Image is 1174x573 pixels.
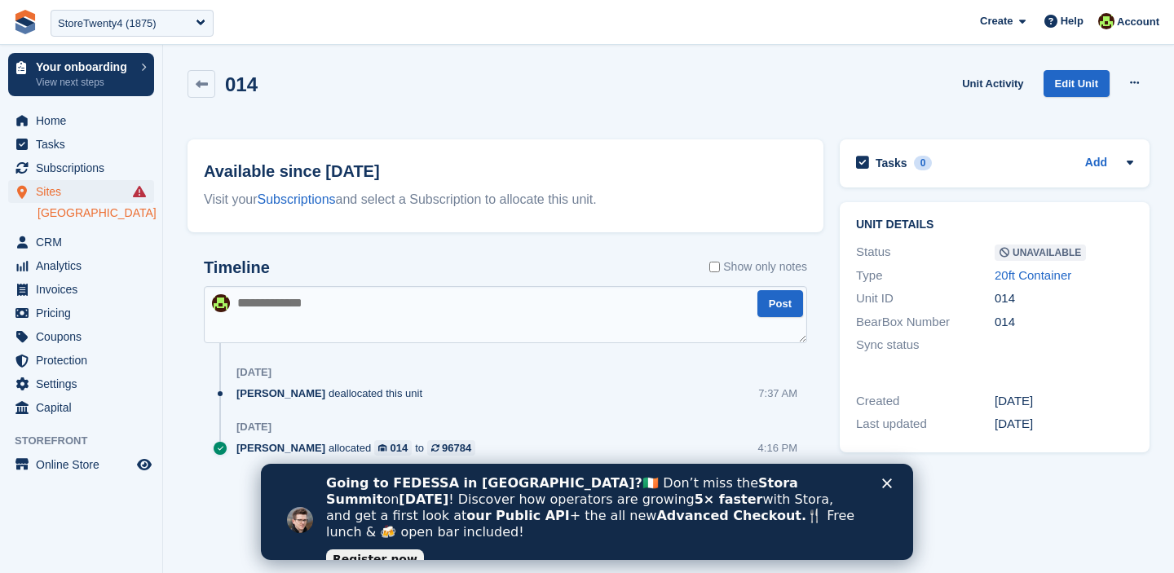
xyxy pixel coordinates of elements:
[8,254,154,277] a: menu
[36,75,133,90] p: View next steps
[15,433,162,449] span: Storefront
[758,440,797,456] div: 4:16 PM
[58,15,157,32] div: StoreTwenty4 (1875)
[36,254,134,277] span: Analytics
[995,415,1133,434] div: [DATE]
[1085,154,1107,173] a: Add
[261,464,913,560] iframe: Intercom live chat banner
[856,313,995,332] div: BearBox Number
[856,289,995,308] div: Unit ID
[757,290,803,317] button: Post
[758,386,797,401] div: 7:37 AM
[36,453,134,476] span: Online Store
[8,231,154,253] a: menu
[236,386,430,401] div: deallocated this unit
[8,133,154,156] a: menu
[236,366,271,379] div: [DATE]
[8,349,154,372] a: menu
[8,302,154,324] a: menu
[13,10,38,34] img: stora-icon-8386f47178a22dfd0bd8f6a31ec36ba5ce8667c1dd55bd0f319d3a0aa187defe.svg
[65,86,163,105] a: Register now
[36,61,133,73] p: Your onboarding
[391,440,408,456] div: 014
[914,156,933,170] div: 0
[36,372,134,395] span: Settings
[38,205,154,221] a: [GEOGRAPHIC_DATA]
[1061,13,1084,29] span: Help
[995,289,1133,308] div: 014
[36,156,134,179] span: Subscriptions
[621,15,638,24] div: Close
[36,231,134,253] span: CRM
[995,268,1071,282] a: 20ft Container
[236,440,483,456] div: allocated to
[36,180,134,203] span: Sites
[876,156,907,170] h2: Tasks
[1044,70,1110,97] a: Edit Unit
[212,294,230,312] img: Catherine Coffey
[36,109,134,132] span: Home
[980,13,1013,29] span: Create
[8,156,154,179] a: menu
[236,421,271,434] div: [DATE]
[8,278,154,301] a: menu
[8,325,154,348] a: menu
[225,73,258,95] h2: 014
[442,440,471,456] div: 96784
[8,396,154,419] a: menu
[374,440,412,456] a: 014
[8,180,154,203] a: menu
[236,386,325,401] span: [PERSON_NAME]
[856,267,995,285] div: Type
[995,313,1133,332] div: 014
[36,325,134,348] span: Coupons
[258,192,336,206] a: Subscriptions
[204,258,270,277] h2: Timeline
[36,133,134,156] span: Tasks
[8,109,154,132] a: menu
[856,218,1133,231] h2: Unit details
[1117,14,1159,30] span: Account
[135,455,154,474] a: Preview store
[133,185,146,198] i: Smart entry sync failures have occurred
[956,70,1030,97] a: Unit Activity
[8,453,154,476] a: menu
[856,243,995,262] div: Status
[36,278,134,301] span: Invoices
[8,372,154,395] a: menu
[856,392,995,411] div: Created
[36,396,134,419] span: Capital
[995,245,1086,261] span: Unavailable
[204,159,807,183] h2: Available since [DATE]
[1098,13,1114,29] img: Catherine Coffey
[236,440,325,456] span: [PERSON_NAME]
[995,392,1133,411] div: [DATE]
[427,440,475,456] a: 96784
[709,258,807,275] label: Show only notes
[36,349,134,372] span: Protection
[709,258,720,275] input: Show only notes
[856,336,995,355] div: Sync status
[856,415,995,434] div: Last updated
[8,53,154,96] a: Your onboarding View next steps
[204,190,807,209] div: Visit your and select a Subscription to allocate this unit.
[36,302,134,324] span: Pricing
